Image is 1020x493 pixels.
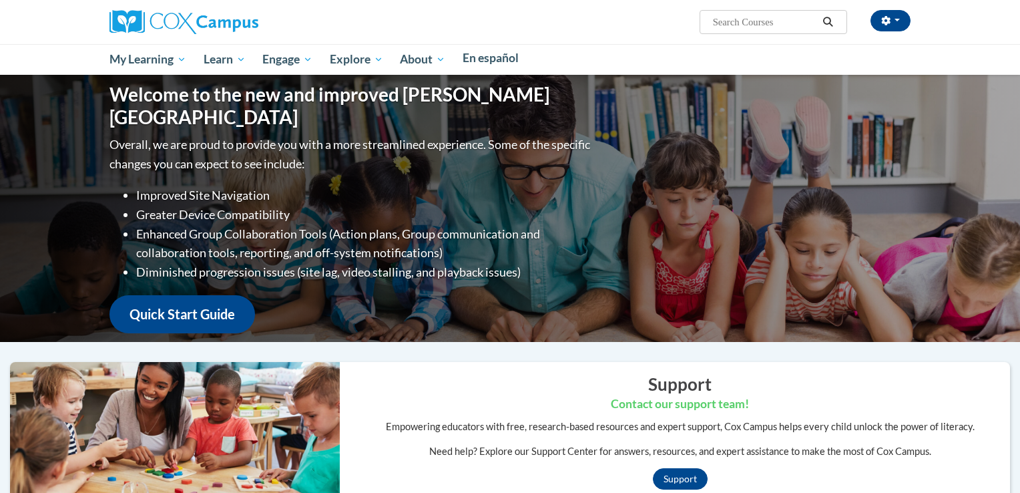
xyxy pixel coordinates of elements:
[204,51,246,67] span: Learn
[350,444,1010,459] p: Need help? Explore our Support Center for answers, resources, and expert assistance to make the m...
[818,14,838,30] button: Search
[400,51,445,67] span: About
[136,205,593,224] li: Greater Device Compatibility
[101,44,195,75] a: My Learning
[89,44,931,75] div: Main menu
[109,295,255,333] a: Quick Start Guide
[109,15,258,27] a: Cox Campus
[109,135,593,174] p: Overall, we are proud to provide you with a more streamlined experience. Some of the specific cha...
[109,84,593,128] h1: Welcome to the new and improved [PERSON_NAME][GEOGRAPHIC_DATA]
[254,44,321,75] a: Engage
[454,44,527,72] a: En español
[350,372,1010,396] h2: Support
[109,10,258,34] img: Cox Campus
[870,10,911,31] button: Account Settings
[330,51,383,67] span: Explore
[136,263,593,282] li: Diminished progression issues (site lag, video stalling, and playback issues)
[350,420,1010,434] p: Empowering educators with free, research-based resources and expert support, Cox Campus helps eve...
[463,51,519,65] span: En español
[822,17,834,27] i: 
[321,44,392,75] a: Explore
[712,14,818,30] input: Search Courses
[136,186,593,205] li: Improved Site Navigation
[653,468,708,490] a: Support
[262,51,312,67] span: Engage
[109,51,186,67] span: My Learning
[350,396,1010,413] h3: Contact our support team!
[136,224,593,263] li: Enhanced Group Collaboration Tools (Action plans, Group communication and collaboration tools, re...
[392,44,455,75] a: About
[195,44,254,75] a: Learn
